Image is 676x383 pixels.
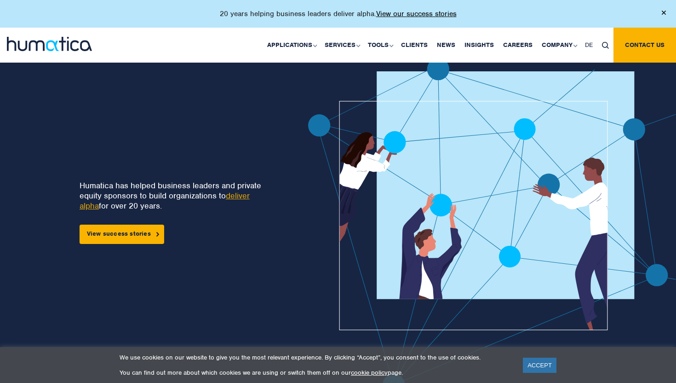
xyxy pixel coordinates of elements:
[351,369,388,377] a: cookie policy
[156,232,159,236] img: arrowicon
[580,28,597,63] a: DE
[363,28,396,63] a: Tools
[602,42,609,49] img: search_icon
[537,28,580,63] a: Company
[80,191,250,211] a: deliver alpha
[432,28,460,63] a: News
[263,28,320,63] a: Applications
[7,37,92,51] img: logo
[120,354,511,361] p: We use cookies on our website to give you the most relevant experience. By clicking “Accept”, you...
[585,41,593,49] span: DE
[523,358,556,373] a: ACCEPT
[320,28,363,63] a: Services
[460,28,498,63] a: Insights
[396,28,432,63] a: Clients
[80,225,164,244] a: View success stories
[498,28,537,63] a: Careers
[220,9,457,18] p: 20 years helping business leaders deliver alpha.
[376,9,457,18] a: View our success stories
[613,28,676,63] a: Contact us
[120,369,511,377] p: You can find out more about which cookies we are using or switch them off on our page.
[80,180,277,211] p: Humatica has helped business leaders and private equity sponsors to build organizations to for ov...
